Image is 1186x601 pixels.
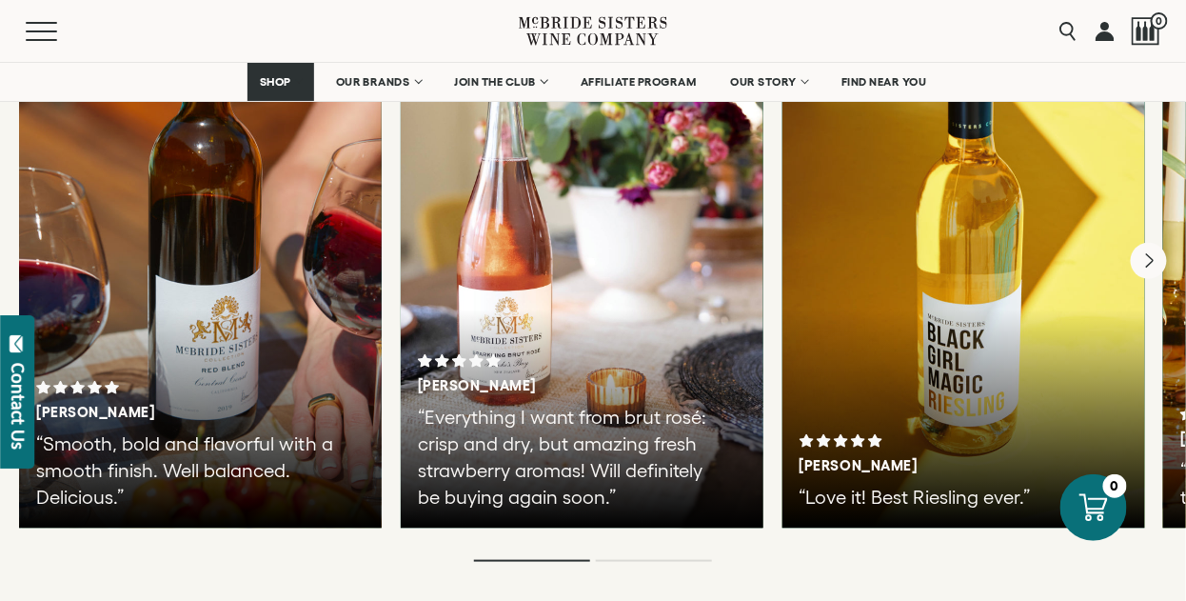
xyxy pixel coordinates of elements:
[418,404,723,511] p: “Everything I want from brut rosé: crisp and dry, but amazing fresh strawberry aromas! Will defin...
[719,63,820,101] a: OUR STORY
[443,63,560,101] a: JOIN THE CLUB
[247,63,314,101] a: SHOP
[1103,474,1127,498] div: 0
[260,75,292,89] span: SHOP
[455,75,537,89] span: JOIN THE CLUB
[324,63,433,101] a: OUR BRANDS
[336,75,410,89] span: OUR BRANDS
[800,457,1062,474] h3: [PERSON_NAME]
[9,363,28,450] div: Contact Us
[841,75,927,89] span: FIND NEAR YOU
[731,75,798,89] span: OUR STORY
[36,404,299,421] h3: [PERSON_NAME]
[829,63,939,101] a: FIND NEAR YOU
[581,75,697,89] span: AFFILIATE PROGRAM
[568,63,709,101] a: AFFILIATE PROGRAM
[474,560,590,562] li: Page dot 1
[418,377,681,394] h3: [PERSON_NAME]
[596,560,712,562] li: Page dot 2
[36,431,342,511] p: “Smooth, bold and flavorful with a smooth finish. Well balanced. Delicious.”
[26,22,94,41] button: Mobile Menu Trigger
[1131,243,1167,279] button: Next
[800,484,1105,511] p: “Love it! Best Riesling ever.”
[1151,12,1168,30] span: 0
